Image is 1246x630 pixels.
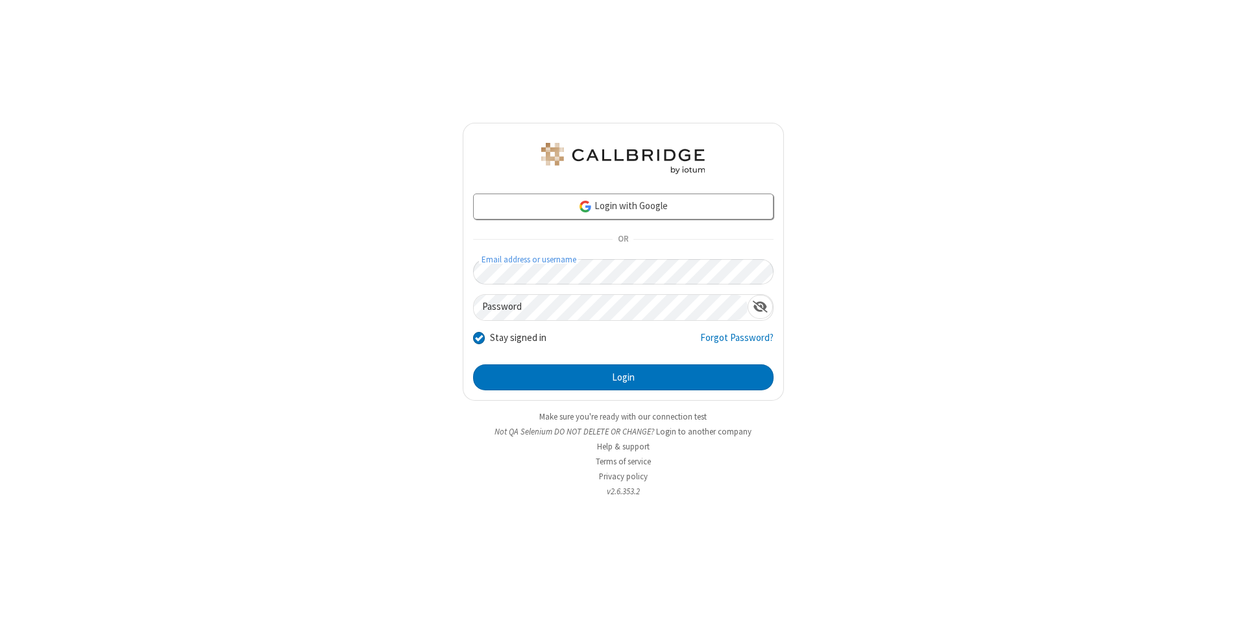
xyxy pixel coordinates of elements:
li: v2.6.353.2 [463,485,784,498]
li: Not QA Selenium DO NOT DELETE OR CHANGE? [463,425,784,438]
a: Make sure you're ready with our connection test [539,411,707,422]
button: Login [473,364,774,390]
label: Stay signed in [490,331,546,346]
button: Login to another company [656,425,751,438]
a: Help & support [597,441,650,452]
iframe: Chat [1214,596,1236,621]
a: Forgot Password? [700,331,774,355]
img: QA Selenium DO NOT DELETE OR CHANGE [539,143,707,174]
div: Show password [748,295,773,319]
input: Email address or username [473,259,774,284]
a: Privacy policy [599,471,648,482]
input: Password [474,295,748,320]
a: Terms of service [596,456,651,467]
a: Login with Google [473,194,774,220]
span: OR [613,231,633,249]
img: google-icon.png [578,199,592,214]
